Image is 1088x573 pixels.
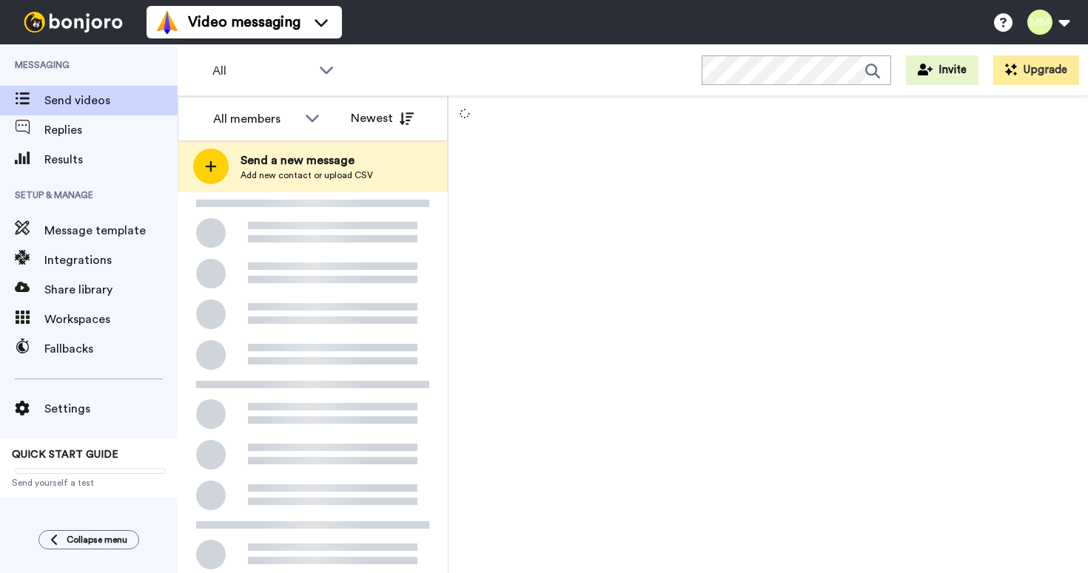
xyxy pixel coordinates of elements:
span: Results [44,151,178,169]
span: Fallbacks [44,340,178,358]
span: Message template [44,222,178,240]
button: Invite [906,55,978,85]
span: Workspaces [44,311,178,328]
span: All [212,62,312,80]
div: All members [213,110,298,128]
span: Collapse menu [67,534,127,546]
span: Integrations [44,251,178,269]
span: Send videos [44,92,178,109]
span: Send a new message [241,152,373,169]
button: Collapse menu [38,530,139,549]
span: Share library [44,281,178,299]
span: QUICK START GUIDE [12,450,118,460]
span: Video messaging [188,12,300,33]
span: Add new contact or upload CSV [241,169,373,181]
span: Send yourself a test [12,477,166,489]
span: Replies [44,121,178,139]
span: Settings [44,400,178,418]
button: Newest [340,104,425,133]
img: bj-logo-header-white.svg [18,12,129,33]
img: vm-color.svg [155,10,179,34]
button: Upgrade [993,55,1079,85]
